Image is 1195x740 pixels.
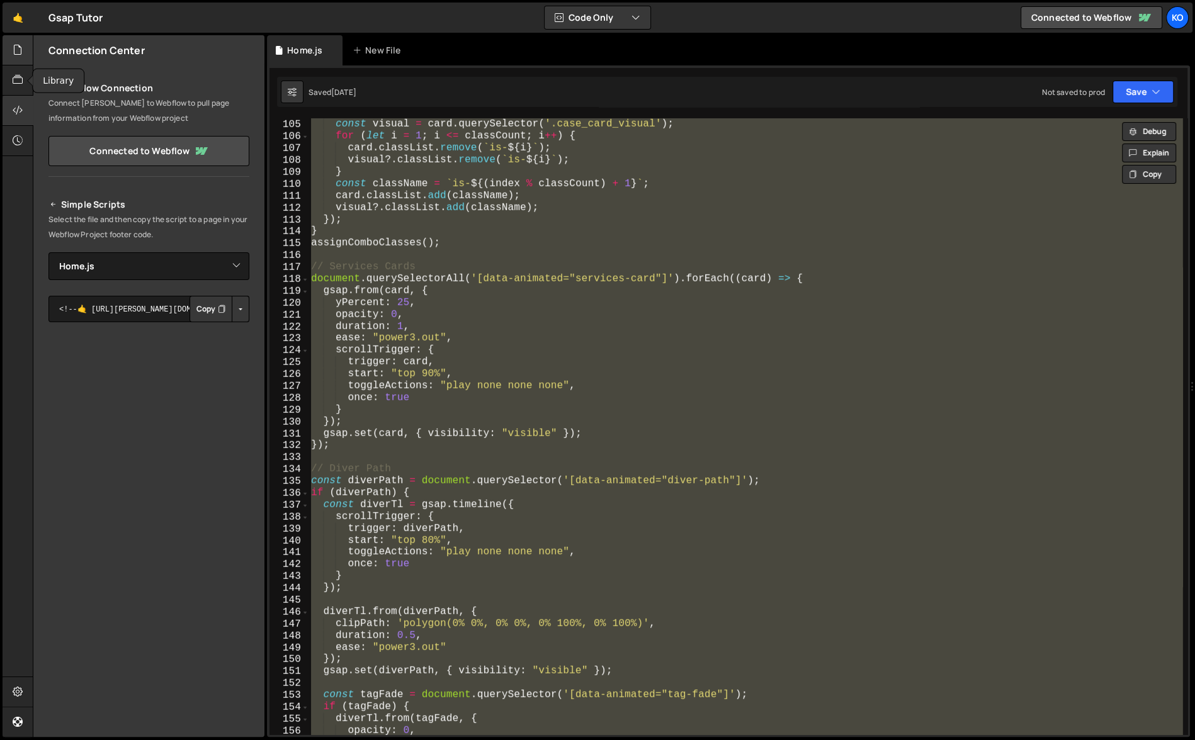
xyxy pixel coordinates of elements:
[33,69,84,92] div: Library
[269,512,309,524] div: 138
[269,702,309,714] div: 154
[269,215,309,227] div: 113
[269,310,309,322] div: 121
[269,547,309,559] div: 141
[48,296,249,322] textarea: <!--🤙 [URL][PERSON_NAME][DOMAIN_NAME]> <script>document.addEventListener("DOMContentLoaded", func...
[269,488,309,500] div: 136
[48,197,249,212] h2: Simple Scripts
[269,405,309,417] div: 129
[269,559,309,571] div: 142
[269,381,309,393] div: 127
[48,343,251,456] iframe: YouTube video player
[309,87,356,98] div: Saved
[269,654,309,666] div: 150
[269,155,309,167] div: 108
[3,3,33,33] a: 🤙
[269,726,309,737] div: 156
[269,143,309,155] div: 107
[269,690,309,702] div: 153
[269,298,309,310] div: 120
[1042,87,1105,98] div: Not saved to prod
[287,44,322,57] div: Home.js
[269,571,309,583] div: 143
[269,535,309,547] div: 140
[269,714,309,726] div: 155
[269,203,309,215] div: 112
[48,212,249,242] p: Select the file and then copy the script to a page in your Webflow Project footer code.
[269,250,309,262] div: 116
[48,10,103,25] div: Gsap Tutor
[269,619,309,631] div: 147
[48,464,251,578] iframe: YouTube video player
[269,357,309,369] div: 125
[269,191,309,203] div: 111
[269,286,309,298] div: 119
[269,167,309,179] div: 109
[269,429,309,440] div: 131
[1166,6,1189,29] a: Ko
[190,296,232,322] button: Copy
[48,136,249,166] a: Connected to Webflow
[269,595,309,607] div: 145
[48,81,249,96] h2: Webflow Connection
[48,43,145,57] h2: Connection Center
[48,96,249,126] p: Connect [PERSON_NAME] to Webflow to pull page information from your Webflow project
[1122,143,1176,162] button: Explain
[1122,122,1176,141] button: Debug
[269,500,309,512] div: 137
[1021,6,1162,29] a: Connected to Webflow
[269,238,309,250] div: 115
[1122,165,1176,184] button: Copy
[269,417,309,429] div: 130
[269,631,309,642] div: 148
[269,524,309,535] div: 139
[545,6,650,29] button: Code Only
[331,87,356,98] div: [DATE]
[269,333,309,345] div: 123
[269,131,309,143] div: 106
[269,666,309,678] div: 151
[353,44,405,57] div: New File
[1113,81,1174,103] button: Save
[269,322,309,334] div: 122
[269,452,309,464] div: 133
[269,393,309,405] div: 128
[269,642,309,654] div: 149
[269,476,309,488] div: 135
[269,274,309,286] div: 118
[269,119,309,131] div: 105
[269,345,309,357] div: 124
[269,464,309,476] div: 134
[269,369,309,381] div: 126
[269,226,309,238] div: 114
[190,296,249,322] div: Button group with nested dropdown
[269,179,309,191] div: 110
[269,678,309,690] div: 152
[269,440,309,452] div: 132
[269,583,309,595] div: 144
[269,262,309,274] div: 117
[269,607,309,619] div: 146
